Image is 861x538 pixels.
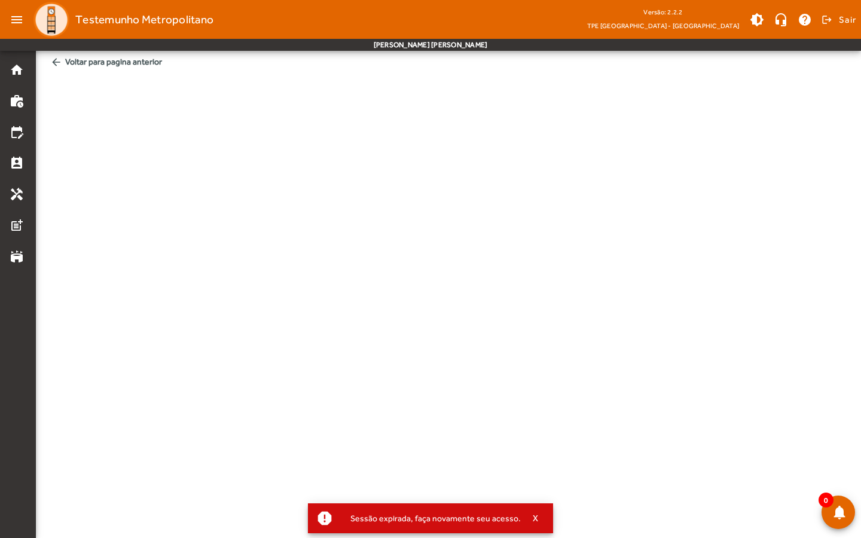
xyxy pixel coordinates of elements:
span: 0 [819,493,833,508]
button: X [521,513,551,524]
span: X [533,513,539,524]
mat-icon: arrow_back [50,56,62,68]
mat-icon: home [10,63,24,77]
button: Sair [820,11,856,29]
span: Testemunho Metropolitano [75,10,213,29]
span: TPE [GEOGRAPHIC_DATA] - [GEOGRAPHIC_DATA] [587,20,739,32]
mat-icon: menu [5,8,29,32]
div: Sessão expirada, faça novamente seu acesso. [341,510,521,527]
mat-icon: report [316,509,334,527]
div: Versão: 2.2.2 [587,5,739,20]
span: Voltar para pagina anterior [45,51,851,73]
img: Logo TPE [33,2,69,38]
span: Sair [839,10,856,29]
a: Testemunho Metropolitano [29,2,213,38]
